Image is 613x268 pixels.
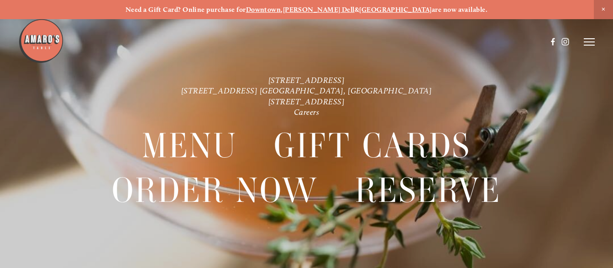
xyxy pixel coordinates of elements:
[432,5,487,14] strong: are now available.
[181,86,432,96] a: [STREET_ADDRESS] [GEOGRAPHIC_DATA], [GEOGRAPHIC_DATA]
[274,124,471,168] a: Gift Cards
[294,107,320,117] a: Careers
[268,97,345,106] a: [STREET_ADDRESS]
[142,124,237,168] a: Menu
[283,5,355,14] a: [PERSON_NAME] Dell
[268,75,345,85] a: [STREET_ADDRESS]
[281,5,283,14] strong: ,
[355,5,359,14] strong: &
[112,168,318,212] a: Order Now
[359,5,432,14] a: [GEOGRAPHIC_DATA]
[246,5,281,14] a: Downtown
[18,18,64,64] img: Amaro's Table
[126,5,246,14] strong: Need a Gift Card? Online purchase for
[355,168,501,212] a: Reserve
